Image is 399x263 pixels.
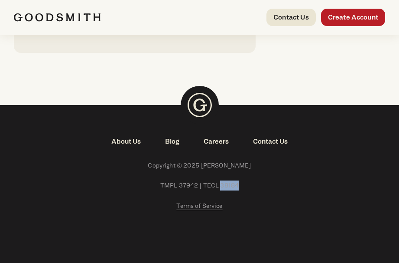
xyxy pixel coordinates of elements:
[241,136,300,147] a: Contact Us
[176,202,222,209] span: Terms of Service
[14,161,385,171] span: Copyright © 2025 [PERSON_NAME]
[181,86,219,124] img: Goodsmith Logo
[191,136,241,147] a: Careers
[14,13,101,22] img: Goodsmith
[266,9,316,26] a: Contact Us
[99,136,153,147] a: About Us
[153,136,191,147] a: Blog
[176,201,222,211] a: Terms of Service
[14,181,385,191] span: TMPL 37942 | TECL 38184
[321,9,385,26] a: Create Account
